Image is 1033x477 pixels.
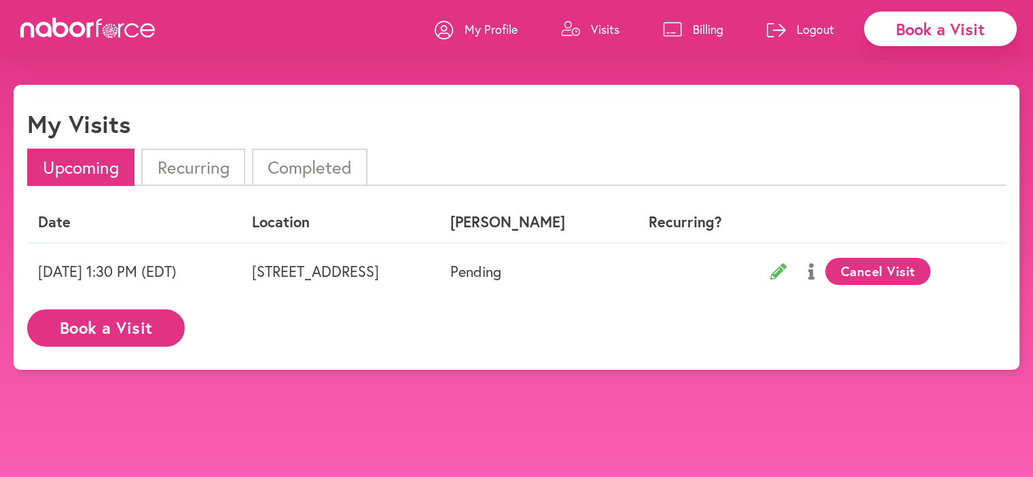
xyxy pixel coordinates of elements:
[663,9,723,50] a: Billing
[27,320,185,332] a: Book a Visit
[241,202,439,242] th: Location
[27,149,134,186] li: Upcoming
[439,202,621,242] th: [PERSON_NAME]
[27,109,130,138] h1: My Visits
[797,21,834,37] p: Logout
[27,202,241,242] th: Date
[252,149,367,186] li: Completed
[465,21,518,37] p: My Profile
[435,9,518,50] a: My Profile
[693,21,723,37] p: Billing
[439,243,621,299] td: Pending
[141,149,244,186] li: Recurring
[561,9,619,50] a: Visits
[825,258,930,285] button: Cancel Visit
[27,309,185,347] button: Book a Visit
[27,243,241,299] td: [DATE] 1:30 PM (EDT)
[864,12,1017,46] div: Book a Visit
[621,202,748,242] th: Recurring?
[241,243,439,299] td: [STREET_ADDRESS]
[591,21,619,37] p: Visits
[767,9,834,50] a: Logout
